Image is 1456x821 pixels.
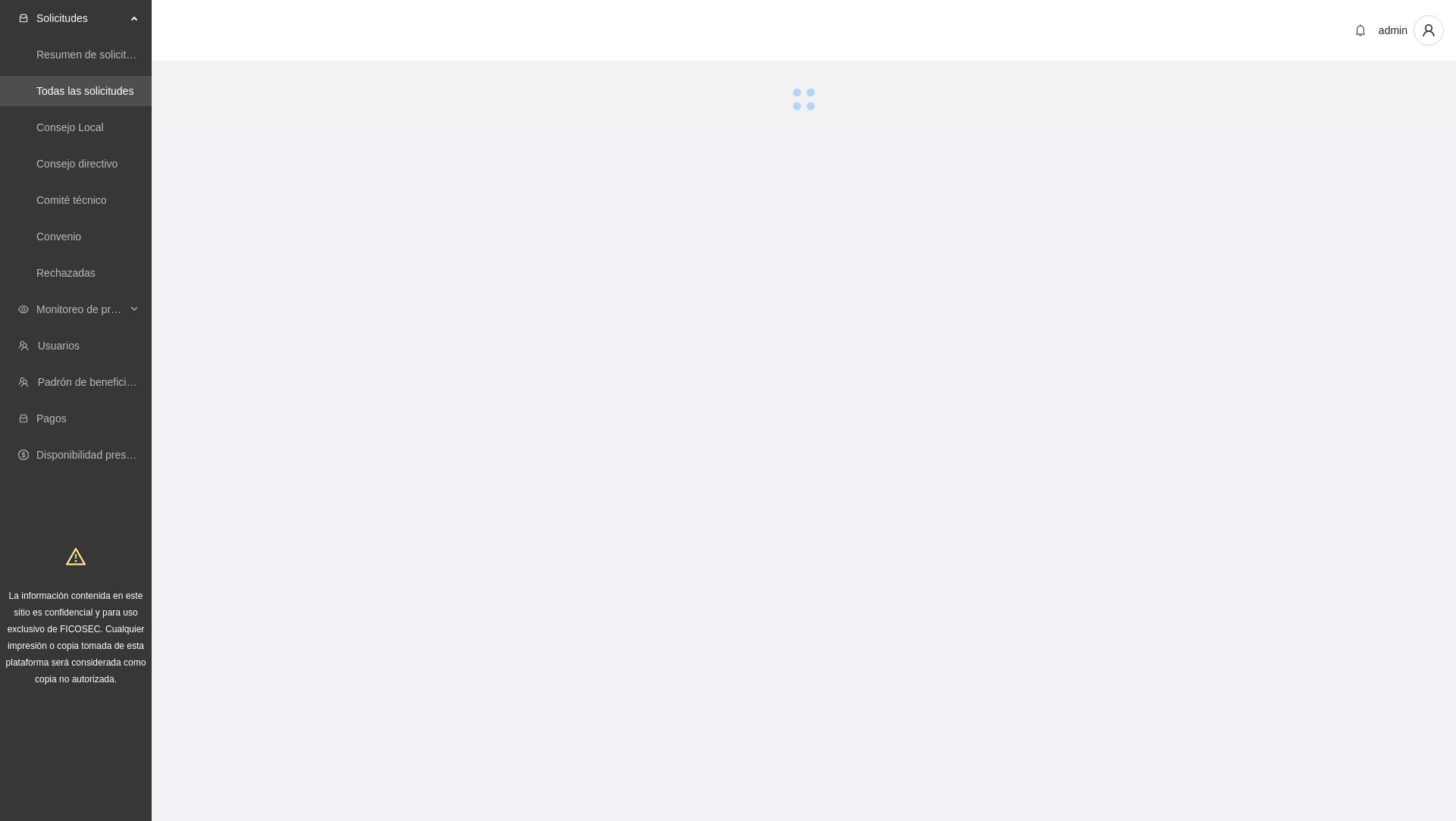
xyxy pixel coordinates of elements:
a: Pagos [36,412,67,425]
span: admin [1379,24,1407,36]
span: user [1414,24,1443,37]
a: Disponibilidad presupuestal [36,449,166,461]
a: Usuarios [38,340,80,352]
a: Convenio [36,230,81,243]
a: Consejo Local [36,121,104,133]
a: Consejo directivo [36,158,118,170]
a: Rechazadas [36,267,96,279]
span: inbox [18,13,29,24]
a: Padrón de beneficiarios [38,376,149,388]
span: bell [1349,24,1372,36]
span: Solicitudes [36,3,126,33]
span: Monitoreo de proyectos [36,294,126,324]
a: Todas las solicitudes [36,85,133,97]
button: user [1414,15,1444,45]
span: eye [18,304,29,315]
span: warning [66,547,86,566]
a: Resumen de solicitudes por aprobar [36,49,207,61]
span: La información contenida en este sitio es confidencial y para uso exclusivo de FICOSEC. Cualquier... [6,591,146,685]
a: Comité técnico [36,194,107,206]
button: bell [1348,18,1373,42]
